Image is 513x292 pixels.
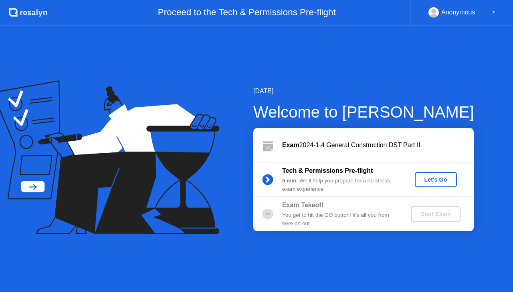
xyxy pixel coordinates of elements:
[282,211,398,228] div: You get to hit the GO button! It’s all you from here on out
[282,202,323,208] b: Exam Takeoff
[282,178,297,184] b: 5 min
[414,211,457,217] div: Start Exam
[415,172,457,187] button: Let's Go
[411,206,460,222] button: Start Exam
[253,100,474,124] div: Welcome to [PERSON_NAME]
[253,86,474,96] div: [DATE]
[492,7,496,18] div: ▼
[441,7,475,18] div: Anonymous
[282,142,299,148] b: Exam
[282,177,398,193] div: : We’ll help you prepare for a no-stress exam experience
[282,167,373,174] b: Tech & Permissions Pre-flight
[418,176,454,183] div: Let's Go
[282,140,474,150] div: 2024-1.4 General Construction DST Part II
